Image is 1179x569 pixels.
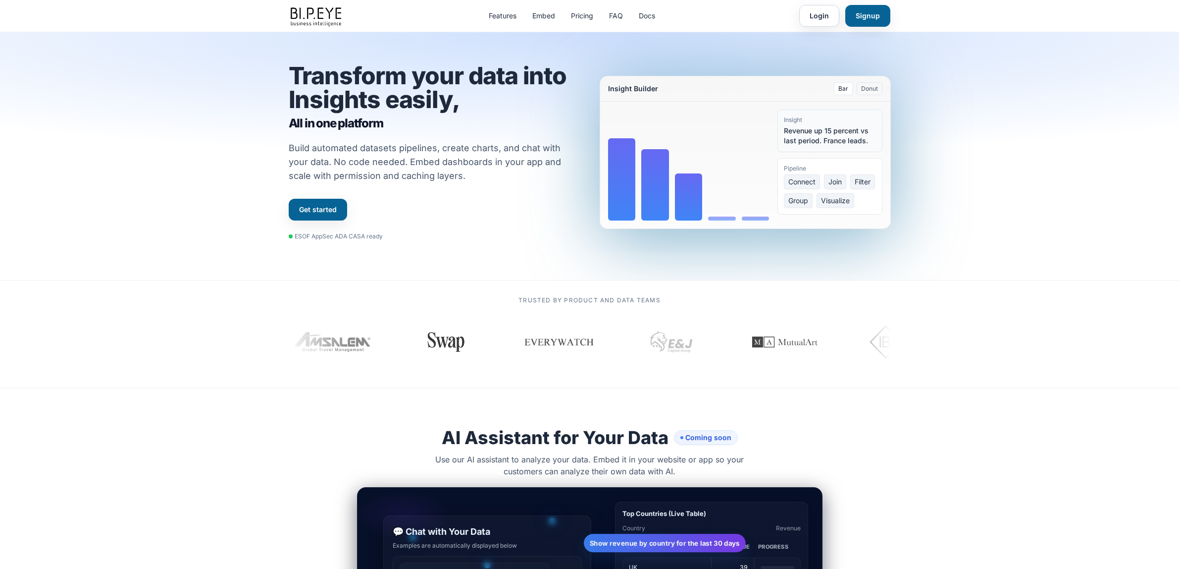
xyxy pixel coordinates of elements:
[647,317,697,367] img: EJ Capital
[289,115,580,131] span: All in one platform
[289,64,580,131] h1: Transform your data into Insights easily,
[834,82,853,95] button: Bar
[423,332,469,352] img: Swap
[532,11,555,21] a: Embed
[608,84,658,94] div: Insight Builder
[289,199,347,221] a: Get started
[609,11,623,21] a: FAQ
[784,126,876,146] div: Revenue up 15 percent vs last period. France leads.
[289,232,383,240] div: ESOF AppSec ADA CASA ready
[639,11,655,21] a: Docs
[850,174,875,189] span: Filter
[289,296,891,304] p: Trusted by product and data teams
[857,82,882,95] button: Donut
[740,317,829,367] img: MutualArt
[784,174,820,189] span: Connect
[489,11,516,21] a: Features
[423,454,756,477] p: Use our AI assistant to analyze your data. Embed it in your website or app so your customers can ...
[289,5,345,27] img: bipeye-logo
[674,431,737,445] span: Coming soon
[799,5,839,27] a: Login
[784,193,813,208] span: Group
[784,116,876,124] div: Insight
[571,11,593,21] a: Pricing
[523,327,595,357] img: Everywatch
[608,110,769,221] div: Bar chart
[817,193,854,208] span: Visualize
[845,5,890,27] a: Signup
[442,428,737,448] h2: AI Assistant for Your Data
[870,322,925,362] img: IBI
[824,174,846,189] span: Join
[784,165,876,172] div: Pipeline
[289,141,574,183] p: Build automated datasets pipelines, create charts, and chat with your data. No code needed. Embed...
[294,332,372,352] img: Amsalem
